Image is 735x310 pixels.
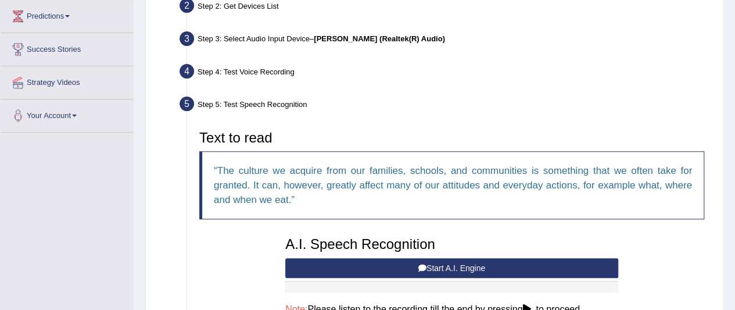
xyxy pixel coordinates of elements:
[174,28,718,54] div: Step 3: Select Audio Input Device
[285,258,618,278] button: Start A.I. Engine
[1,99,133,129] a: Your Account
[199,130,704,145] h3: Text to read
[314,34,445,43] b: [PERSON_NAME] (Realtek(R) Audio)
[214,165,692,205] q: The culture we acquire from our families, schools, and communities is something that we often tak...
[1,33,133,62] a: Success Stories
[285,237,618,252] h3: A.I. Speech Recognition
[1,66,133,95] a: Strategy Videos
[310,34,445,43] span: –
[174,93,718,119] div: Step 5: Test Speech Recognition
[174,60,718,86] div: Step 4: Test Voice Recording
